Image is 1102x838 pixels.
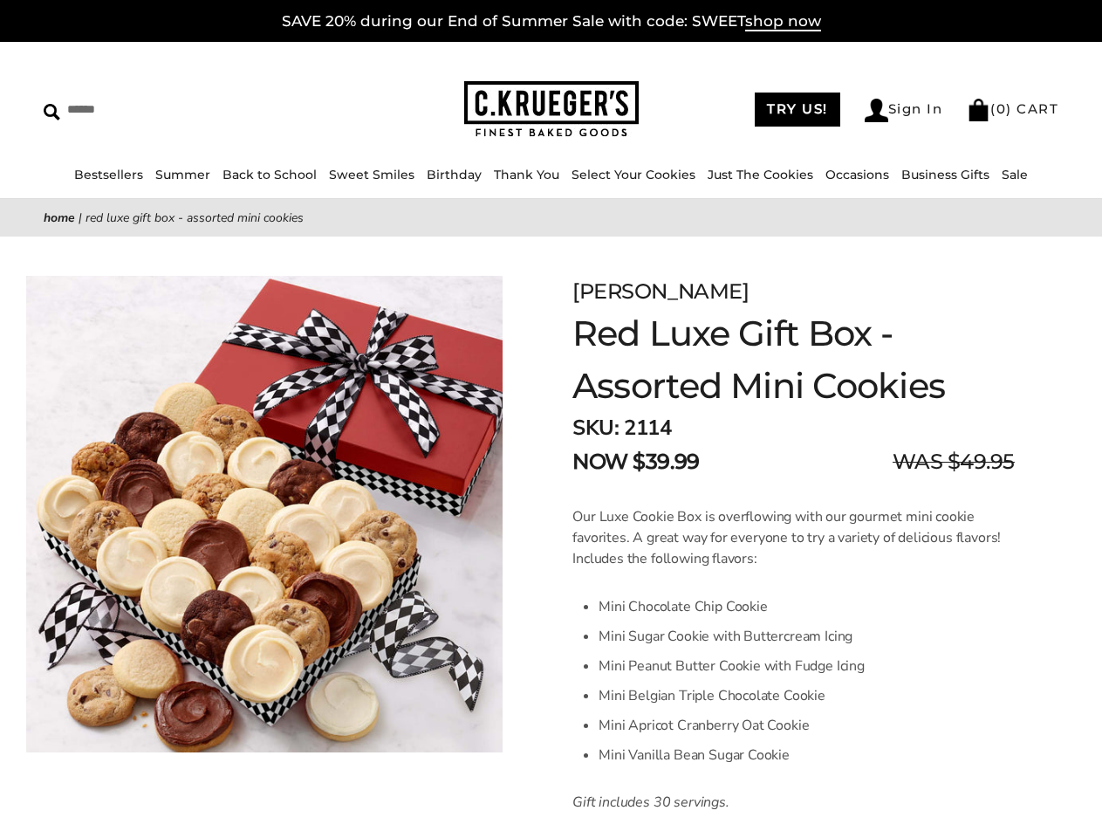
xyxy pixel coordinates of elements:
a: Select Your Cookies [572,167,695,182]
li: Mini Peanut Butter Cookie with Fudge Icing [599,651,1015,681]
a: Business Gifts [901,167,989,182]
img: Red Luxe Gift Box - Assorted Mini Cookies [26,276,503,752]
span: | [79,209,82,226]
img: Bag [967,99,990,121]
strong: SKU: [572,414,619,442]
input: Search [44,96,276,123]
span: WAS $49.95 [893,446,1015,477]
a: Birthday [427,167,482,182]
em: Gift includes 30 servings. [572,793,729,812]
a: Bestsellers [74,167,143,182]
span: NOW $39.99 [572,446,699,477]
a: Occasions [825,167,889,182]
img: Account [865,99,888,122]
span: Red Luxe Gift Box - Assorted Mini Cookies [86,209,304,226]
li: Mini Belgian Triple Chocolate Cookie [599,681,1015,711]
span: shop now [745,12,821,31]
p: Our Luxe Cookie Box is overflowing with our gourmet mini cookie favorites. A great way for everyo... [572,506,1015,569]
a: Summer [155,167,210,182]
a: Sign In [865,99,943,122]
div: [PERSON_NAME] [572,276,1015,307]
a: Sweet Smiles [329,167,414,182]
li: Mini Vanilla Bean Sugar Cookie [599,740,1015,770]
li: Mini Apricot Cranberry Oat Cookie [599,711,1015,740]
h1: Red Luxe Gift Box - Assorted Mini Cookies [572,307,1015,412]
span: 2114 [624,414,671,442]
li: Mini Sugar Cookie with Buttercream Icing [599,622,1015,651]
span: 0 [996,100,1007,117]
img: Search [44,104,60,120]
a: Sale [1002,167,1028,182]
img: C.KRUEGER'S [464,81,639,138]
a: SAVE 20% during our End of Summer Sale with code: SWEETshop now [282,12,821,31]
a: Just The Cookies [708,167,813,182]
a: Back to School [222,167,317,182]
nav: breadcrumbs [44,208,1058,228]
a: Home [44,209,75,226]
a: TRY US! [755,93,840,127]
a: Thank You [494,167,559,182]
a: (0) CART [967,100,1058,117]
li: Mini Chocolate Chip Cookie [599,592,1015,622]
